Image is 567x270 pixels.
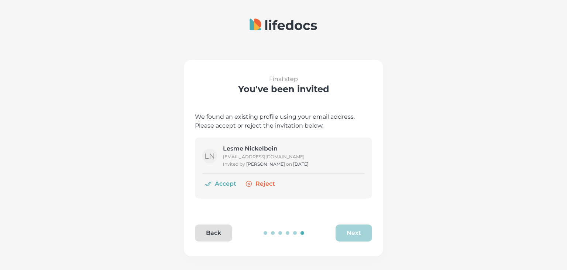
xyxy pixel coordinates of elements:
[202,149,217,163] div: LN
[243,176,279,191] button: Reject
[238,84,329,94] h3: You've been invited
[223,145,309,152] h5: Lesme Nickelbein
[286,161,292,167] span: on
[223,154,309,160] p: [EMAIL_ADDRESS][DOMAIN_NAME]
[223,161,309,167] p: [PERSON_NAME] [DATE]
[269,75,298,84] p: Final step
[223,161,245,167] span: Invited by
[195,225,232,242] button: Back
[202,176,240,191] button: Accept
[195,112,372,130] p: We found an existing profile using your email address. Please accept or reject the invitation below.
